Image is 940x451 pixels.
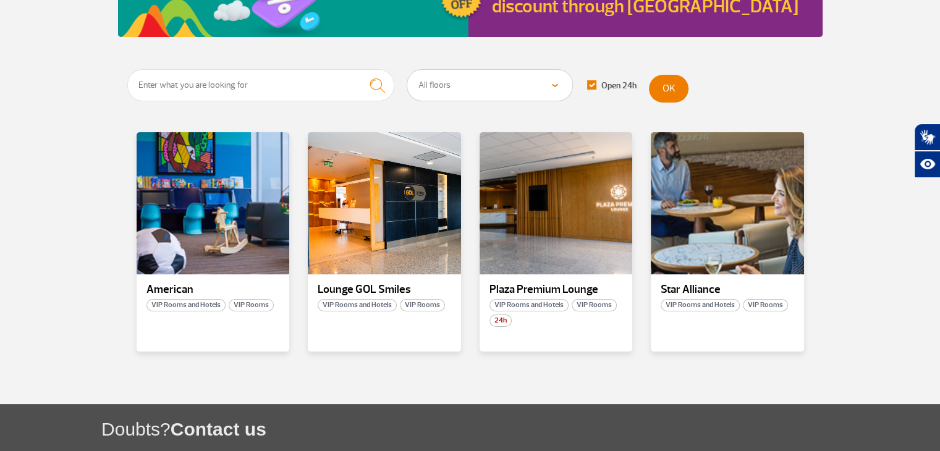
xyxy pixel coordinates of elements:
[649,75,688,103] button: OK
[489,314,512,327] span: 24h
[318,299,397,311] span: VIP Rooms and Hotels
[146,299,226,311] span: VIP Rooms and Hotels
[400,299,445,311] span: VIP Rooms
[914,151,940,178] button: Abrir recursos assistivos.
[661,284,794,296] p: Star Alliance
[101,416,940,442] h1: Doubts?
[587,80,637,91] label: Open 24h
[743,299,788,311] span: VIP Rooms
[127,69,395,101] input: Enter what you are looking for
[661,299,740,311] span: VIP Rooms and Hotels
[914,124,940,151] button: Abrir tradutor de língua de sinais.
[572,299,617,311] span: VIP Rooms
[489,284,623,296] p: Plaza Premium Lounge
[318,284,451,296] p: Lounge GOL Smiles
[914,124,940,178] div: Plugin de acessibilidade da Hand Talk.
[489,299,569,311] span: VIP Rooms and Hotels
[229,299,274,311] span: VIP Rooms
[146,284,280,296] p: American
[171,419,266,439] span: Contact us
